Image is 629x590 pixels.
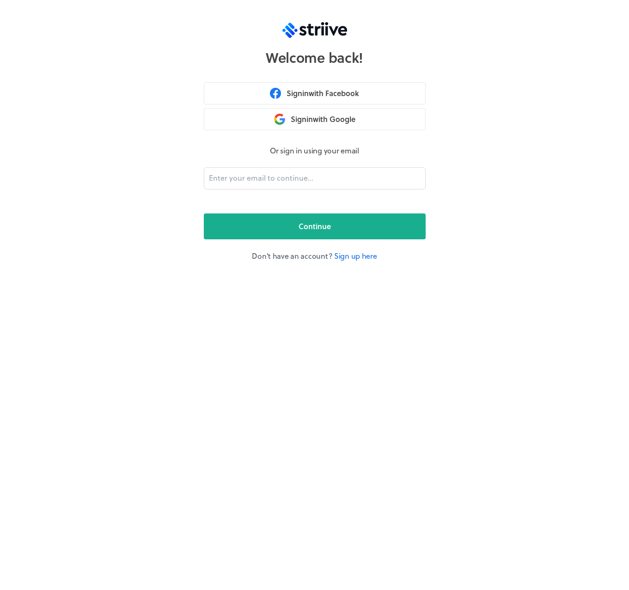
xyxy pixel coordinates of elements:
[204,250,426,262] p: Don't have an account?
[299,221,331,232] span: Continue
[266,49,363,66] h1: Welcome back!
[204,145,426,156] p: Or sign in using your email
[204,167,426,189] input: Enter your email to continue...
[204,82,426,104] button: Signinwith Facebook
[602,563,624,585] iframe: gist-messenger-bubble-iframe
[334,250,377,261] a: Sign up here
[204,108,426,130] button: Signinwith Google
[204,213,426,239] button: Continue
[282,22,347,38] img: logo-trans.svg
